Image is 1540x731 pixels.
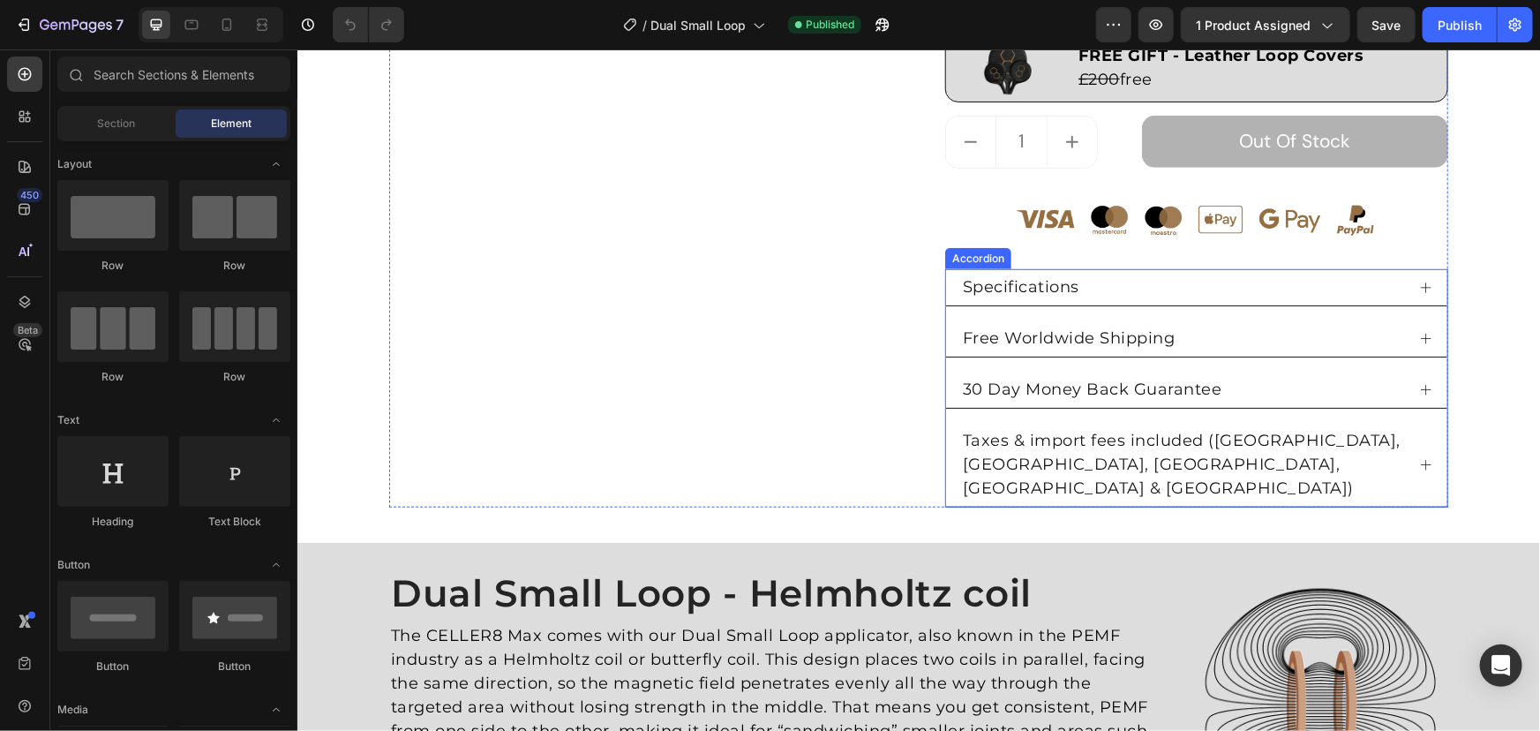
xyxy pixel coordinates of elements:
div: 450 [17,188,42,202]
div: Text Block [179,514,290,530]
div: Button [57,659,169,674]
span: Media [57,702,88,718]
span: Toggle open [262,696,290,724]
h3: Dual Small Loop - Helmholtz coil [92,520,869,568]
div: Publish [1438,16,1482,34]
div: Undo/Redo [333,7,404,42]
button: decrement [649,67,698,118]
button: increment [750,67,800,118]
p: 7 [116,14,124,35]
div: Row [179,369,290,385]
p: Taxes & import fees included ([GEOGRAPHIC_DATA], [GEOGRAPHIC_DATA], [GEOGRAPHIC_DATA], [GEOGRAPHI... [665,380,1105,451]
div: Row [57,258,169,274]
span: 1 product assigned [1196,16,1311,34]
div: Heading [57,514,169,530]
button: Out of stock [845,66,1151,119]
span: Layout [57,156,92,172]
button: Publish [1423,7,1497,42]
div: Out of stock [943,79,1054,107]
span: Text [57,412,79,428]
span: Section [98,116,136,132]
div: Open Intercom Messenger [1480,644,1522,687]
p: Specifications [665,226,782,250]
p: Free Worldwide Shipping [665,277,878,301]
button: Save [1357,7,1416,42]
span: Published [806,17,854,33]
div: Accordion [651,201,710,217]
span: Save [1372,18,1401,33]
div: Row [57,369,169,385]
iframe: Design area [297,49,1540,731]
s: £200 [781,20,823,40]
div: Row [179,258,290,274]
span: Button [57,557,90,573]
span: Dual Small Loop [650,16,746,34]
button: 7 [7,7,131,42]
input: quantity [698,67,750,118]
p: free [781,19,1148,42]
input: Search Sections & Elements [57,57,290,92]
span: Toggle open [262,150,290,178]
div: Button [179,659,290,674]
div: Beta [13,323,42,337]
span: Element [211,116,252,132]
span: Toggle open [262,551,290,579]
button: 1 product assigned [1181,7,1350,42]
img: Payment icons [710,146,1088,192]
span: / [642,16,647,34]
span: Toggle open [262,406,290,434]
p: 30 Day Money Back Guarantee [665,328,925,352]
